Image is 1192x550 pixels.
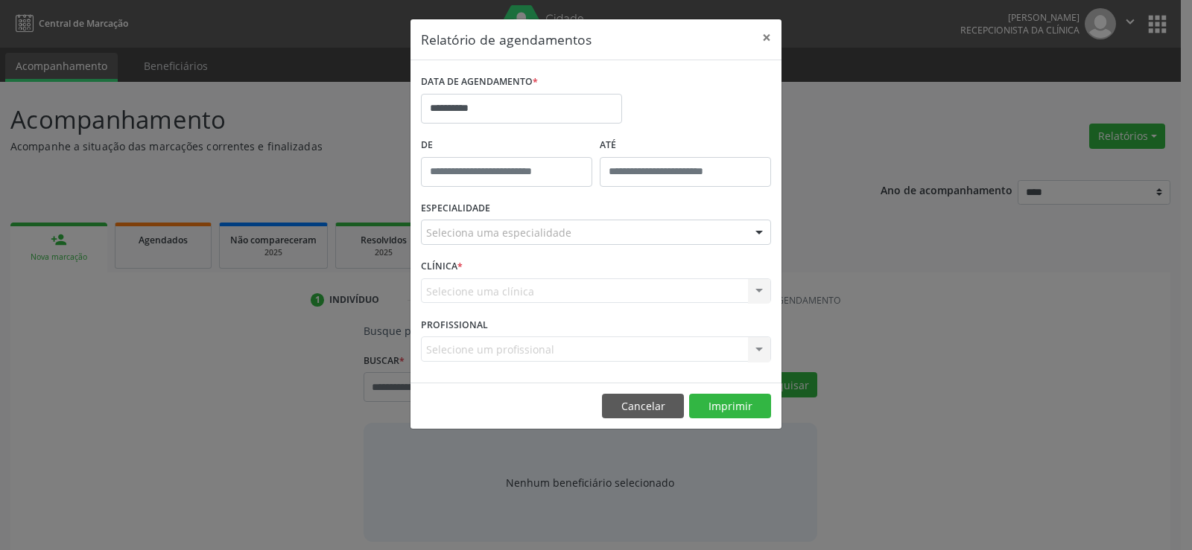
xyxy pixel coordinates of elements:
[421,71,538,94] label: DATA DE AGENDAMENTO
[752,19,782,56] button: Close
[602,394,684,419] button: Cancelar
[421,255,463,278] label: CLÍNICA
[421,197,490,220] label: ESPECIALIDADE
[421,134,592,157] label: De
[421,313,488,336] label: PROFISSIONAL
[600,134,771,157] label: ATÉ
[689,394,771,419] button: Imprimir
[426,225,571,240] span: Seleciona uma especialidade
[421,30,592,49] h5: Relatório de agendamentos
